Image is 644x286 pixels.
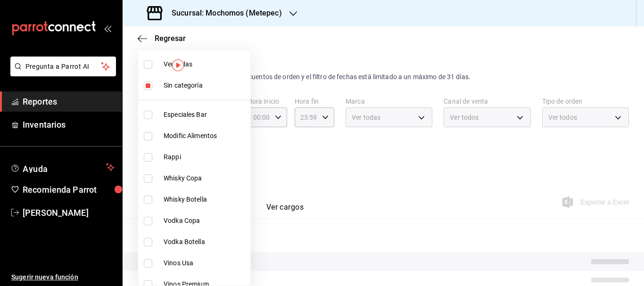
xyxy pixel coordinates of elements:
span: Modific Alimentos [164,131,247,141]
img: Tooltip marker [172,59,184,71]
span: Rappi [164,152,247,162]
span: Vodka Copa [164,216,247,226]
span: Vodka Botella [164,237,247,247]
span: Whisky Botella [164,195,247,204]
span: Especiales Bar [164,110,247,120]
span: Vinos Usa [164,258,247,268]
span: Whisky Copa [164,173,247,183]
span: Sin categoría [164,81,247,90]
span: Ver todas [164,59,247,69]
